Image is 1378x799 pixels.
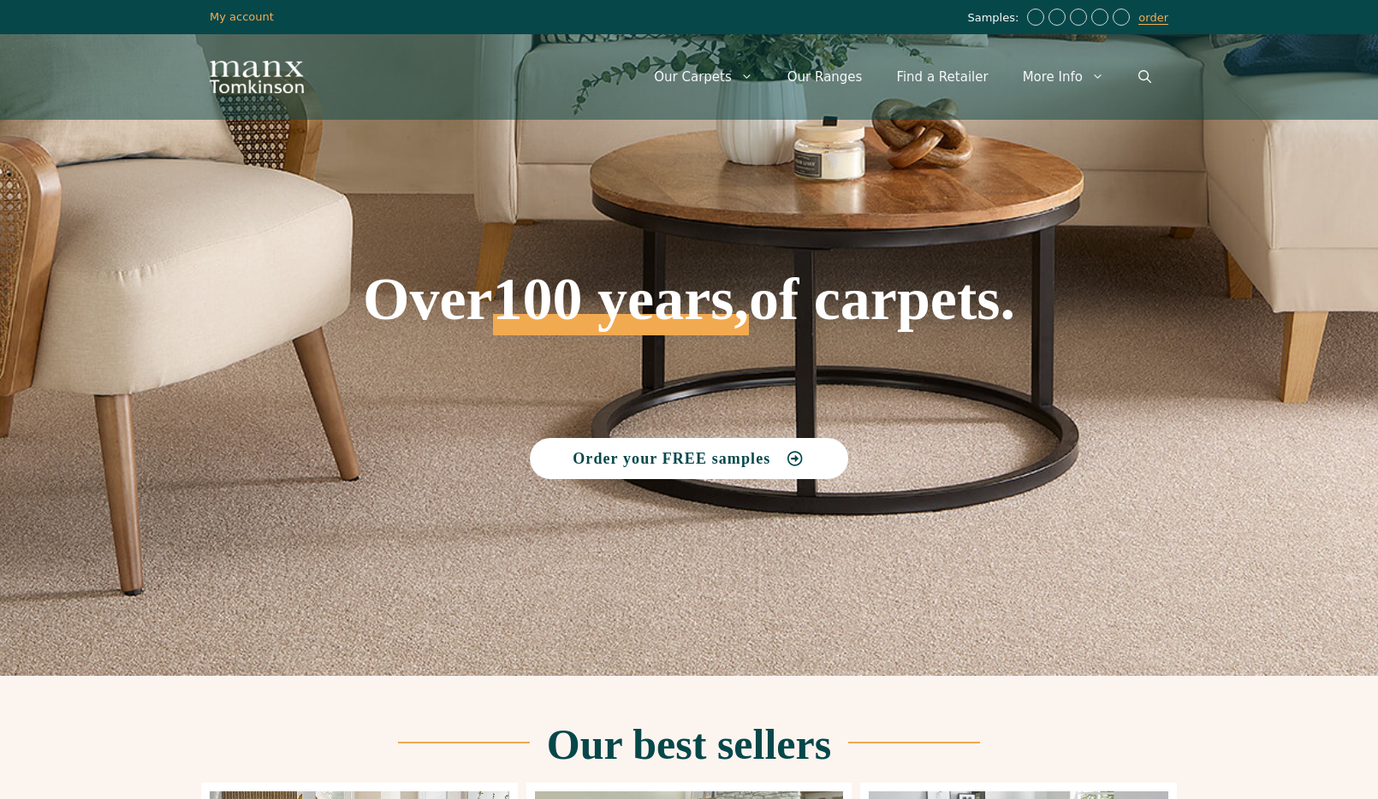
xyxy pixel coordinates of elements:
[547,723,831,766] h2: Our best sellers
[967,11,1023,26] span: Samples:
[879,51,1005,103] a: Find a Retailer
[1006,51,1121,103] a: More Info
[637,51,1168,103] nav: Primary
[573,451,770,466] span: Order your FREE samples
[210,10,274,23] a: My account
[1138,11,1168,25] a: order
[530,438,848,479] a: Order your FREE samples
[637,51,770,103] a: Our Carpets
[210,61,304,93] img: Manx Tomkinson
[493,284,749,335] span: 100 years,
[770,51,880,103] a: Our Ranges
[210,145,1168,335] h1: Over of carpets.
[1121,51,1168,103] a: Open Search Bar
